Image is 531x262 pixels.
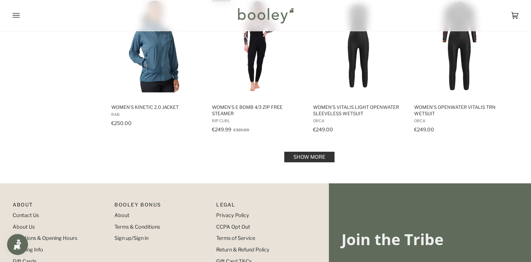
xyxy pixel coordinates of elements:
[111,104,202,110] span: Women's Kinetic 2.0 Jacket
[414,126,434,132] span: €249.00
[313,118,404,123] span: Orca
[313,126,333,132] span: €249.00
[414,118,505,123] span: Orca
[216,235,255,241] a: Terms of Service
[13,235,77,241] a: Locations & Opening Hours
[111,112,202,117] span: Rab
[216,224,250,230] a: CCPA Opt Out
[111,154,507,160] div: Pagination
[111,120,132,126] span: €250.00
[233,127,249,132] span: €310.00
[114,224,160,230] a: Terms & Conditions
[216,247,270,253] a: Return & Refund Policy
[114,235,148,241] a: Sign up/Sign in
[284,152,334,162] a: Show more
[216,201,311,212] p: Pipeline_Footer Sub
[235,5,296,26] img: Booley
[13,224,35,230] a: About Us
[414,104,505,117] span: Women's Openwater Vitalis TRN Wetsuit
[313,104,404,117] span: Women's Vitalis Light Openwater Sleeveless Wetsuit
[212,126,231,132] span: €249.99
[212,104,303,117] span: Women's E Bomb 4/3 Zip Free Steamer
[13,212,39,218] a: Contact Us
[13,201,107,212] p: Pipeline_Footer Main
[114,201,209,212] p: Booley Bonus
[341,230,518,249] h3: Join the Tribe
[7,234,28,255] iframe: Button to open loyalty program pop-up
[114,212,130,218] a: About
[216,212,249,218] a: Privacy Policy
[212,118,303,123] span: Rip Curl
